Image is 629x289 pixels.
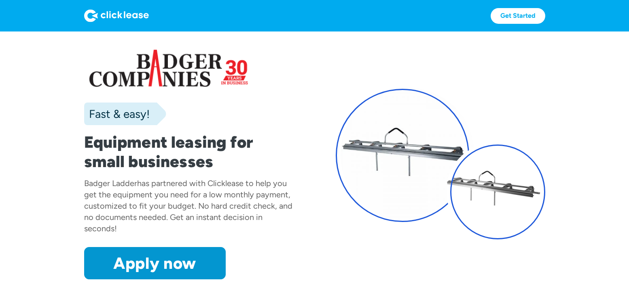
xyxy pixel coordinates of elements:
div: has partnered with Clicklease to help you get the equipment you need for a low monthly payment, c... [84,178,292,233]
a: Get Started [491,8,545,24]
img: Logo [84,9,149,22]
h1: Equipment leasing for small businesses [84,132,294,171]
div: Badger Ladder [84,178,137,188]
a: Apply now [84,247,226,279]
div: Fast & easy! [84,106,150,122]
